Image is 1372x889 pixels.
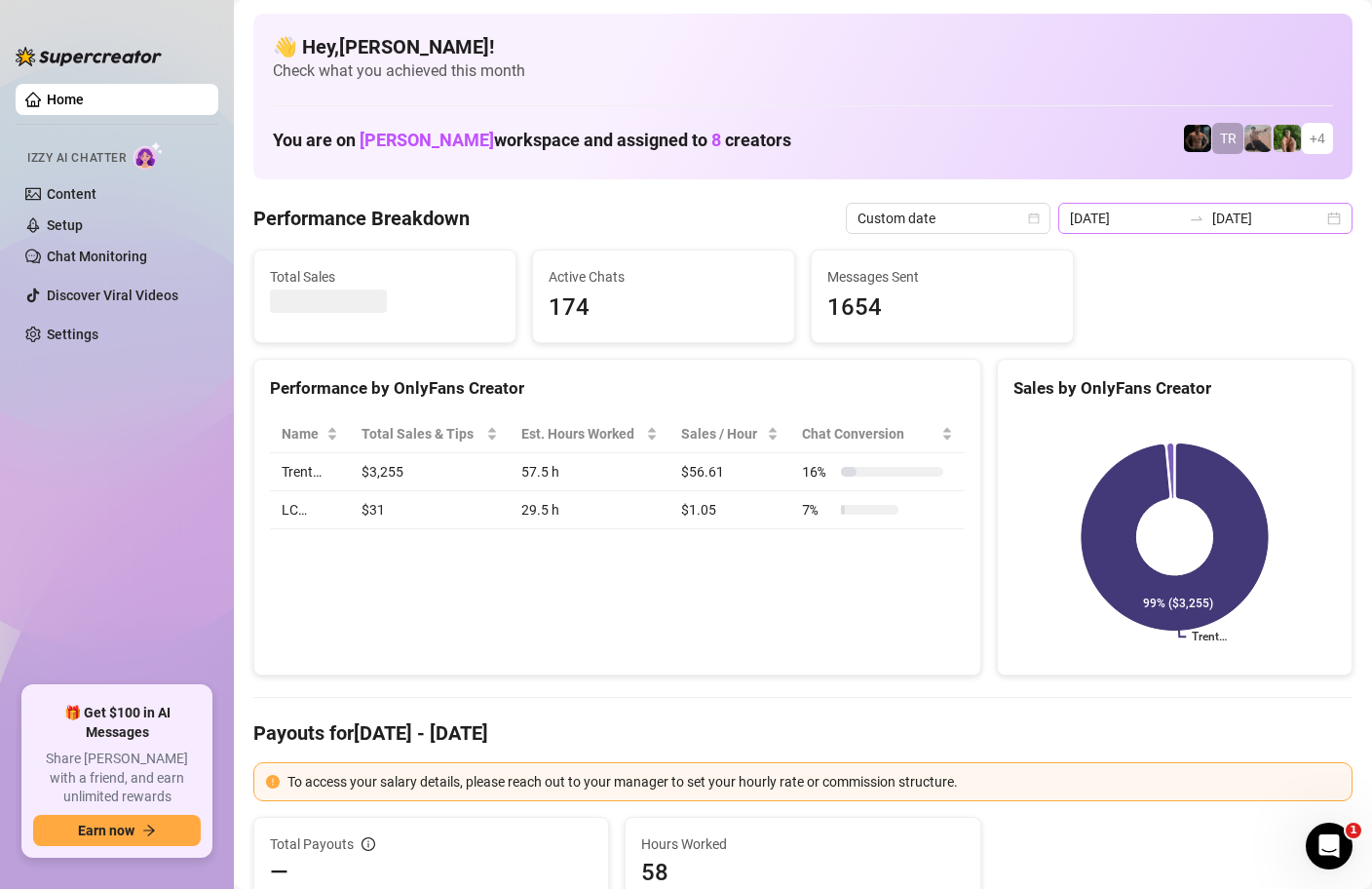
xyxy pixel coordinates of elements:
input: End date [1212,208,1323,229]
a: Home [47,92,84,107]
a: Chat Monitoring [47,249,147,264]
td: $3,255 [350,453,509,491]
span: — [270,857,288,888]
img: Trent [1184,125,1211,152]
span: Earn now [78,823,134,838]
span: Chat Conversion [802,423,936,444]
h1: You are on workspace and assigned to creators [273,130,791,151]
td: Trent… [270,453,350,491]
span: Total Sales & Tips [362,423,481,444]
div: To access your salary details, please reach out to your manager to set your hourly rate or commis... [287,771,1340,792]
span: Active Chats [549,266,779,288]
span: Name [282,423,323,444]
img: logo-BBDzfeDw.svg [16,47,162,66]
input: Start date [1070,208,1181,229]
span: Custom date [857,204,1039,233]
a: Content [47,186,96,202]
text: Trent… [1192,631,1227,644]
span: 8 [711,130,721,150]
span: info-circle [362,837,375,851]
img: Nathaniel [1274,125,1301,152]
a: Setup [47,217,83,233]
span: Messages Sent [827,266,1057,288]
span: Total Payouts [270,833,354,855]
img: AI Chatter [133,141,164,170]
span: Share [PERSON_NAME] with a friend, and earn unlimited rewards [33,750,201,807]
span: Sales / Hour [681,423,763,444]
td: $56.61 [669,453,790,491]
span: calendar [1028,213,1040,224]
span: [PERSON_NAME] [360,130,494,150]
a: Settings [47,327,98,342]
h4: Performance Breakdown [253,205,470,232]
span: exclamation-circle [266,775,280,789]
span: TR [1220,128,1237,149]
button: Earn nowarrow-right [33,815,201,846]
h4: Payouts for [DATE] - [DATE] [253,719,1353,747]
td: $31 [350,491,509,529]
h4: 👋 Hey, [PERSON_NAME] ! [273,33,1333,60]
td: LC… [270,491,350,529]
span: 1654 [827,290,1057,327]
span: 1 [1346,823,1361,838]
span: Hours Worked [641,833,964,855]
span: to [1189,211,1204,226]
span: Check what you achieved this month [273,60,1333,82]
th: Name [270,415,350,453]
td: 57.5 h [510,453,669,491]
td: 29.5 h [510,491,669,529]
a: Discover Viral Videos [47,288,178,303]
div: Performance by OnlyFans Creator [270,375,965,402]
div: Est. Hours Worked [521,423,642,444]
span: swap-right [1189,211,1204,226]
span: 174 [549,290,779,327]
th: Sales / Hour [669,415,790,453]
span: + 4 [1310,128,1325,149]
th: Total Sales & Tips [350,415,509,453]
iframe: Intercom live chat [1306,823,1353,870]
span: 58 [641,857,964,888]
span: 7 % [802,499,833,521]
span: 🎁 Get $100 in AI Messages [33,704,201,742]
img: LC [1244,125,1272,152]
th: Chat Conversion [790,415,964,453]
td: $1.05 [669,491,790,529]
span: 16 % [802,461,833,483]
span: arrow-right [142,824,156,837]
span: Total Sales [270,266,500,288]
span: Izzy AI Chatter [27,149,126,168]
div: Sales by OnlyFans Creator [1013,375,1336,402]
